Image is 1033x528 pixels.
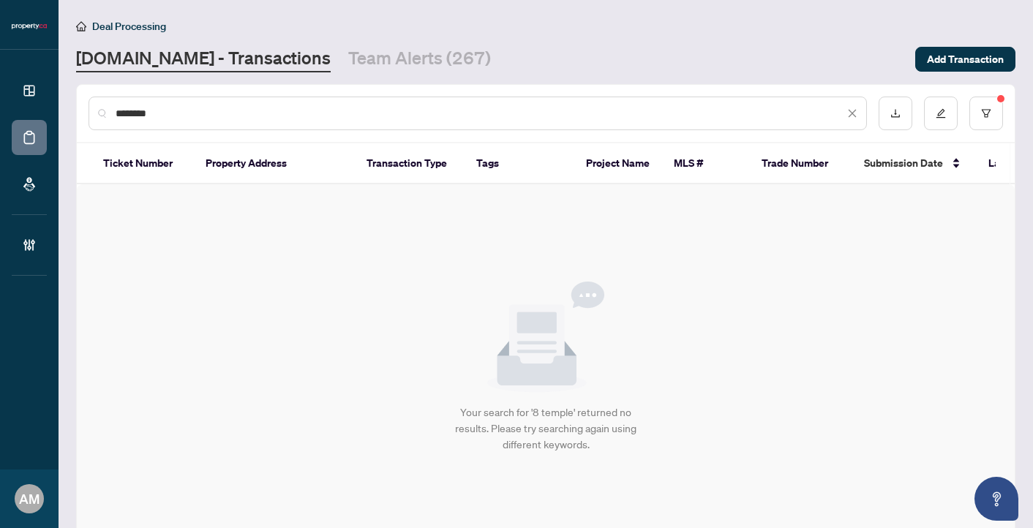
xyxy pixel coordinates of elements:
[969,97,1003,130] button: filter
[348,46,491,72] a: Team Alerts (267)
[890,108,901,118] span: download
[465,143,574,184] th: Tags
[936,108,946,118] span: edit
[574,143,662,184] th: Project Name
[852,143,977,184] th: Submission Date
[981,108,991,118] span: filter
[927,48,1004,71] span: Add Transaction
[194,143,355,184] th: Property Address
[355,143,465,184] th: Transaction Type
[750,143,852,184] th: Trade Number
[879,97,912,130] button: download
[924,97,958,130] button: edit
[847,108,857,118] span: close
[92,20,166,33] span: Deal Processing
[12,22,47,31] img: logo
[915,47,1015,72] button: Add Transaction
[974,477,1018,521] button: Open asap
[487,282,604,393] img: Null State Icon
[76,46,331,72] a: [DOMAIN_NAME] - Transactions
[662,143,750,184] th: MLS #
[447,404,645,453] div: Your search for '8 temple' returned no results. Please try searching again using different keywords.
[76,21,86,31] span: home
[19,489,40,509] span: AM
[864,155,943,171] span: Submission Date
[91,143,194,184] th: Ticket Number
